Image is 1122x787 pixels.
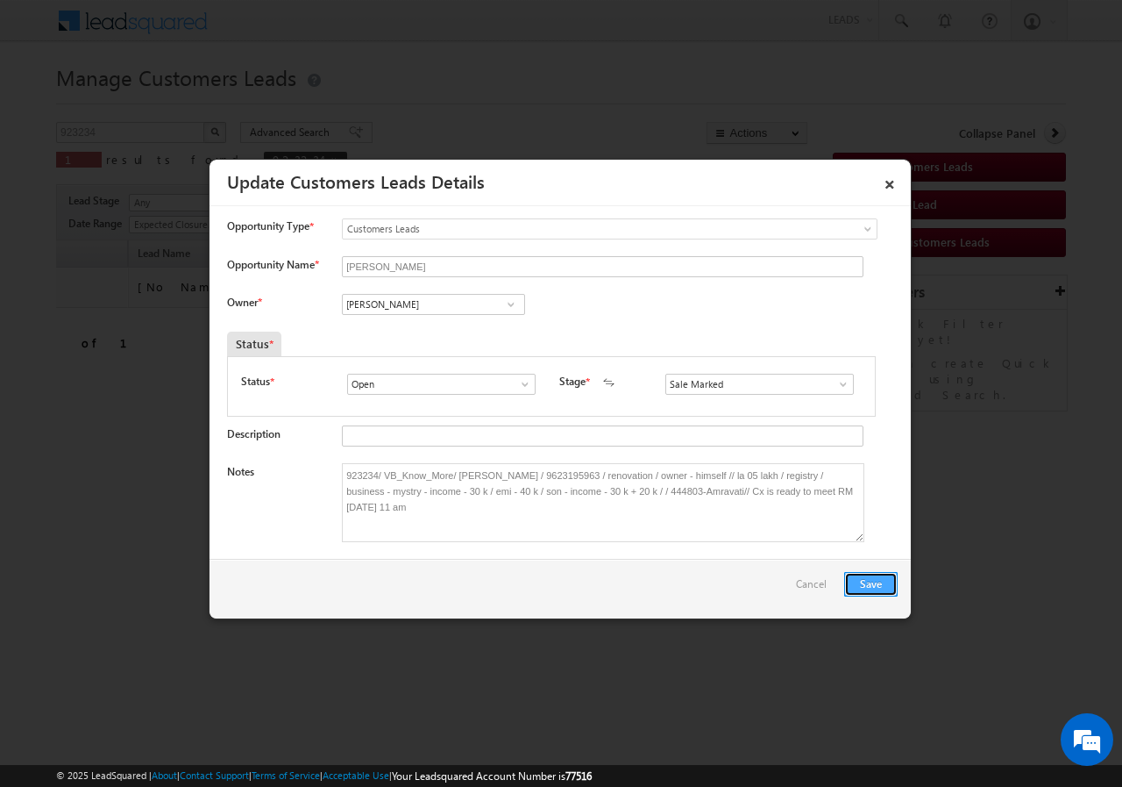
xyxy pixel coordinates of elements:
[509,376,531,393] a: Show All Items
[241,374,270,390] label: Status
[342,218,877,240] a: Customers Leads
[152,769,177,781] a: About
[796,572,835,605] a: Cancel
[30,92,74,115] img: d_60004797649_company_0_60004797649
[347,374,536,395] input: Type to Search
[342,294,525,315] input: Type to Search
[91,92,295,115] div: Chat with us now
[565,769,592,783] span: 77516
[500,296,522,313] a: Show All Items
[227,168,485,193] a: Update Customers Leads Details
[392,769,592,783] span: Your Leadsquared Account Number is
[56,768,592,784] span: © 2025 LeadSquared | | | | |
[827,376,849,393] a: Show All Items
[227,296,261,309] label: Owner
[252,769,320,781] a: Terms of Service
[559,374,586,390] label: Stage
[665,374,854,395] input: Type to Search
[875,166,905,197] a: ×
[343,221,806,237] span: Customers Leads
[227,218,309,234] span: Opportunity Type
[238,540,318,564] em: Start Chat
[227,427,280,440] label: Description
[227,465,254,478] label: Notes
[227,332,281,356] div: Status
[844,572,898,597] button: Save
[227,258,318,271] label: Opportunity Name
[180,769,249,781] a: Contact Support
[23,162,320,526] textarea: Type your message and hit 'Enter'
[323,769,389,781] a: Acceptable Use
[288,9,330,51] div: Minimize live chat window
